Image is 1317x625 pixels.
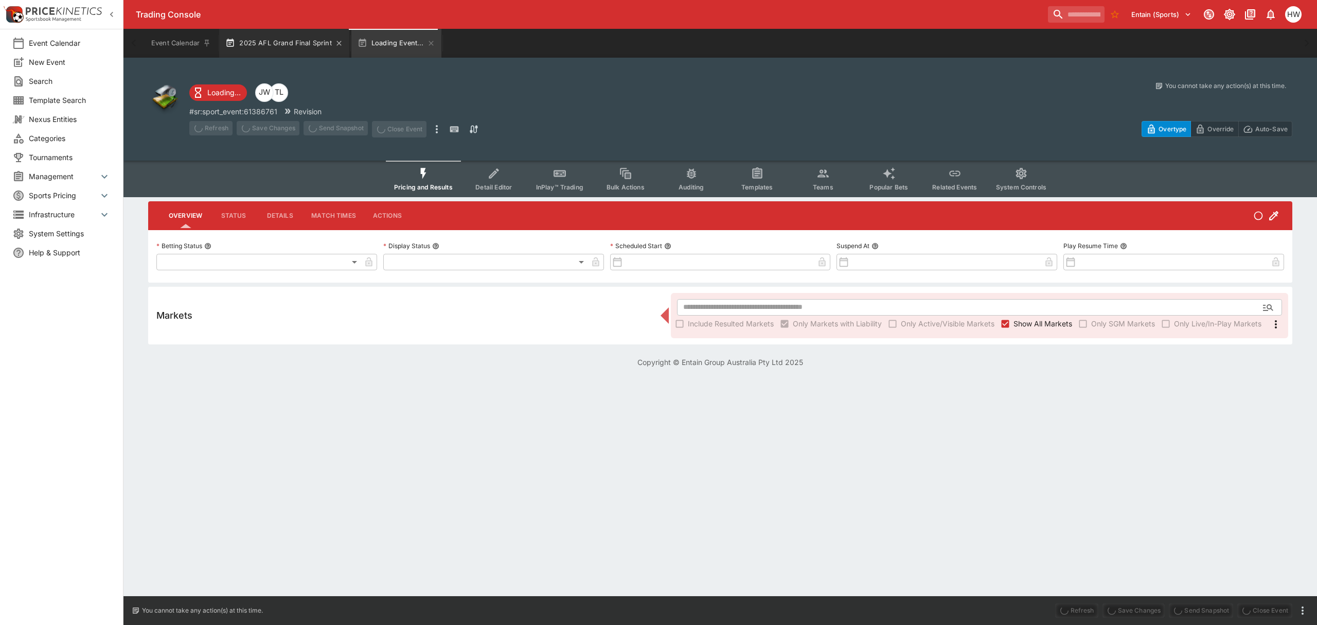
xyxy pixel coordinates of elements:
button: Overview [161,203,210,228]
div: Justin Walsh [255,83,274,102]
button: more [431,121,443,137]
p: Override [1207,124,1234,134]
h5: Markets [156,309,192,321]
div: Harrison Walker [1285,6,1302,23]
p: Scheduled Start [610,241,662,250]
span: InPlay™ Trading [536,183,583,191]
span: Only SGM Markets [1091,318,1155,329]
button: Overtype [1142,121,1191,137]
button: 2025 AFL Grand Final Sprint [219,29,349,58]
span: Tournaments [29,152,111,163]
button: No Bookmarks [1107,6,1123,23]
button: Display Status [432,242,439,250]
img: other.png [148,81,181,114]
span: Bulk Actions [607,183,645,191]
button: Connected to PK [1200,5,1218,24]
span: Auditing [679,183,704,191]
span: New Event [29,57,111,67]
button: Status [210,203,257,228]
div: Start From [1142,121,1292,137]
p: Revision [294,106,322,117]
button: Override [1190,121,1238,137]
p: Play Resume Time [1063,241,1118,250]
span: Only Active/Visible Markets [901,318,994,329]
button: Select Tenant [1125,6,1198,23]
span: System Settings [29,228,111,239]
span: Management [29,171,98,182]
span: Only Markets with Liability [793,318,882,329]
span: Search [29,76,111,86]
span: Infrastructure [29,209,98,220]
span: Templates [741,183,773,191]
span: Template Search [29,95,111,106]
button: Scheduled Start [664,242,671,250]
p: Suspend At [837,241,869,250]
span: Nexus Entities [29,114,111,125]
button: Toggle light/dark mode [1220,5,1239,24]
p: Overtype [1159,124,1186,134]
button: Betting Status [204,242,211,250]
button: Auto-Save [1238,121,1292,137]
span: Pricing and Results [394,183,453,191]
button: Match Times [303,203,364,228]
img: PriceKinetics Logo [3,4,24,25]
img: Sportsbook Management [26,17,81,22]
p: Copy To Clipboard [189,106,277,117]
span: Event Calendar [29,38,111,48]
button: Documentation [1241,5,1259,24]
img: PriceKinetics [26,7,102,15]
p: Betting Status [156,241,202,250]
div: Event type filters [386,161,1055,197]
button: Event Calendar [145,29,217,58]
span: System Controls [996,183,1046,191]
span: Categories [29,133,111,144]
span: Help & Support [29,247,111,258]
p: Auto-Save [1255,124,1288,134]
p: Display Status [383,241,430,250]
p: You cannot take any action(s) at this time. [1165,81,1286,91]
span: Only Live/In-Play Markets [1174,318,1261,329]
p: Loading... [207,87,241,98]
span: Sports Pricing [29,190,98,201]
button: Actions [364,203,411,228]
span: Include Resulted Markets [688,318,774,329]
span: Show All Markets [1013,318,1072,329]
span: Teams [813,183,833,191]
button: more [1296,604,1309,617]
p: Copyright © Entain Group Australia Pty Ltd 2025 [123,357,1317,368]
span: Related Events [932,183,977,191]
button: Notifications [1261,5,1280,24]
span: Detail Editor [475,183,512,191]
div: Trading Console [136,9,1044,20]
button: Suspend At [871,242,879,250]
button: Open [1259,298,1277,317]
svg: More [1270,318,1282,331]
p: You cannot take any action(s) at this time. [142,606,263,615]
button: Play Resume Time [1120,242,1127,250]
button: Loading Event... [351,29,441,58]
span: Popular Bets [869,183,908,191]
div: Trent Lewis [270,83,288,102]
button: Harrison Walker [1282,3,1305,26]
button: Details [257,203,303,228]
input: search [1048,6,1105,23]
